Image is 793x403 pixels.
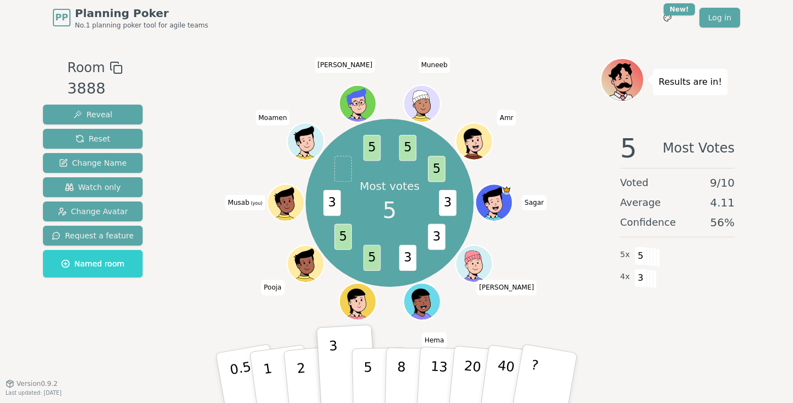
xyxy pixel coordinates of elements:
span: Click to change your name [315,58,376,73]
span: 5 x [620,249,630,261]
span: 4.11 [710,195,735,210]
button: Version0.9.2 [6,379,58,388]
span: Last updated: [DATE] [6,390,62,396]
p: Results are in! [659,74,722,90]
button: Reveal [43,105,143,124]
span: 5 [363,135,381,161]
span: Room [67,58,105,78]
p: 3 [329,338,341,398]
span: Click to change your name [522,195,547,210]
span: Change Avatar [58,206,128,217]
span: No.1 planning poker tool for agile teams [75,21,208,30]
span: Version 0.9.2 [17,379,58,388]
div: 3888 [67,78,122,100]
span: 5 [383,194,397,227]
button: Watch only [43,177,143,197]
button: Named room [43,250,143,277]
span: 9 / 10 [710,175,735,190]
span: Sagar is the host [502,186,511,195]
span: 5 [620,135,637,161]
button: Click to change your avatar [268,186,303,220]
button: Request a feature [43,226,143,246]
span: Watch only [65,182,121,193]
span: 3 [399,244,416,270]
span: PP [55,11,68,24]
span: 5 [399,135,416,161]
span: Average [620,195,661,210]
span: Request a feature [52,230,134,241]
span: Click to change your name [419,58,450,73]
p: Most votes [360,178,420,194]
span: Reset [75,133,110,144]
span: 5 [428,156,446,182]
span: Change Name [59,157,127,168]
span: Click to change your name [261,280,284,296]
span: Planning Poker [75,6,208,21]
span: 56 % [710,215,735,230]
span: 3 [428,224,446,249]
span: 5 [334,224,352,249]
span: Voted [620,175,649,190]
button: New! [658,8,677,28]
span: Click to change your name [497,110,516,126]
span: 3 [634,269,647,287]
span: Click to change your name [476,280,537,296]
span: 5 [363,244,381,270]
button: Change Name [43,153,143,173]
a: PPPlanning PokerNo.1 planning poker tool for agile teams [53,6,208,30]
button: Change Avatar [43,201,143,221]
span: 5 [634,247,647,265]
span: Confidence [620,215,676,230]
span: 4 x [620,271,630,283]
span: Most Votes [662,135,735,161]
span: 3 [323,190,341,216]
span: Named room [61,258,124,269]
span: Click to change your name [225,195,265,210]
span: 3 [439,190,457,216]
span: Click to change your name [256,110,290,126]
span: (you) [249,201,263,206]
span: Click to change your name [422,333,447,348]
a: Log in [699,8,740,28]
span: Reveal [73,109,112,120]
button: Reset [43,129,143,149]
div: New! [664,3,695,15]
